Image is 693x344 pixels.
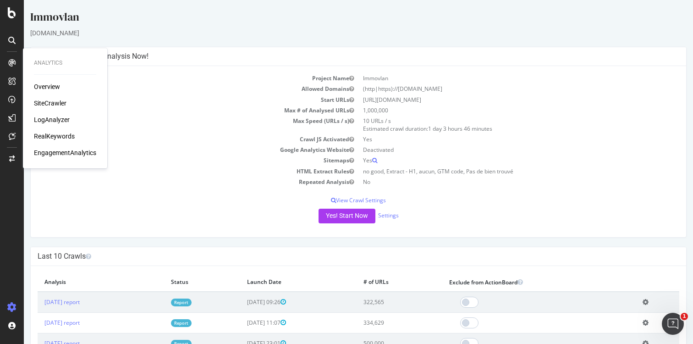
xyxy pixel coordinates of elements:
td: (http|https)://[DOMAIN_NAME] [335,83,655,94]
a: Overview [34,82,60,91]
a: [DATE] report [21,319,56,327]
td: 1,000,000 [335,105,655,116]
td: Sitemaps [14,155,335,166]
span: 1 day 3 hours 46 minutes [404,125,468,133]
a: Report [147,319,168,327]
td: Project Name [14,73,335,83]
div: [DOMAIN_NAME] [6,28,663,38]
td: Start URLs [14,94,335,105]
td: Max Speed (URLs / s) [14,116,335,134]
td: Repeated Analysis [14,177,335,187]
td: Crawl JS Activated [14,134,335,144]
a: [DATE] report [21,298,56,306]
td: Deactivated [335,144,655,155]
th: # of URLs [333,273,419,292]
th: Launch Date [216,273,333,292]
td: 322,565 [333,292,419,313]
div: Immovlan [6,9,663,28]
td: 10 URLs / s Estimated crawl duration: [335,116,655,134]
th: Exclude from ActionBoard [418,273,612,292]
a: RealKeywords [34,132,75,141]
td: Yes [335,134,655,144]
h4: Last 10 Crawls [14,252,655,261]
span: [DATE] 09:26 [223,298,262,306]
a: EngagementAnalytics [34,148,96,157]
td: [URL][DOMAIN_NAME] [335,94,655,105]
p: View Crawl Settings [14,196,655,204]
a: Report [147,299,168,306]
td: Allowed Domains [14,83,335,94]
th: Status [140,273,216,292]
td: no good, Extract - H1, aucun, GTM code, Pas de bien trouvé [335,166,655,177]
span: [DATE] 11:07 [223,319,262,327]
span: 1 [681,313,688,320]
iframe: Intercom live chat [662,313,684,335]
td: No [335,177,655,187]
td: Immovlan [335,73,655,83]
button: Yes! Start Now [295,209,352,223]
td: Max # of Analysed URLs [14,105,335,116]
a: LogAnalyzer [34,115,70,124]
h4: Configure your New Analysis Now! [14,52,655,61]
td: Google Analytics Website [14,144,335,155]
td: Yes [335,155,655,166]
td: 334,629 [333,312,419,333]
div: Analytics [34,59,96,67]
a: Settings [354,211,375,219]
td: HTML Extract Rules [14,166,335,177]
a: SiteCrawler [34,99,66,108]
th: Analysis [14,273,140,292]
